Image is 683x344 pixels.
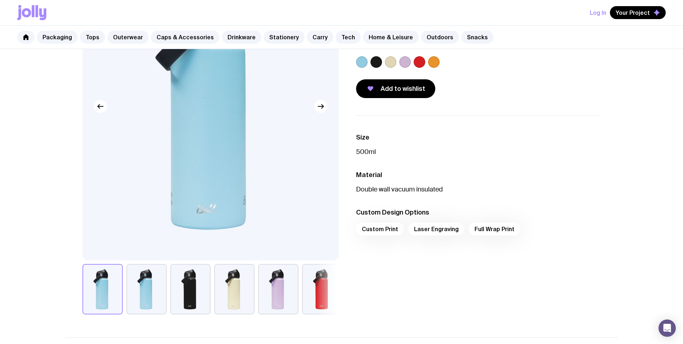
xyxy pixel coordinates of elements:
[356,133,601,142] h3: Size
[381,84,425,93] span: Add to wishlist
[363,31,419,44] a: Home & Leisure
[616,9,650,16] span: Your Project
[307,31,333,44] a: Carry
[421,31,459,44] a: Outdoors
[80,31,105,44] a: Tops
[264,31,305,44] a: Stationery
[590,6,606,19] button: Log In
[461,31,494,44] a: Snacks
[356,171,601,179] h3: Material
[356,147,601,156] p: 500ml
[356,208,601,217] h3: Custom Design Options
[610,6,666,19] button: Your Project
[356,79,435,98] button: Add to wishlist
[151,31,220,44] a: Caps & Accessories
[659,319,676,337] div: Open Intercom Messenger
[356,185,601,194] p: Double wall vacuum insulated
[37,31,78,44] a: Packaging
[107,31,149,44] a: Outerwear
[336,31,361,44] a: Tech
[222,31,261,44] a: Drinkware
